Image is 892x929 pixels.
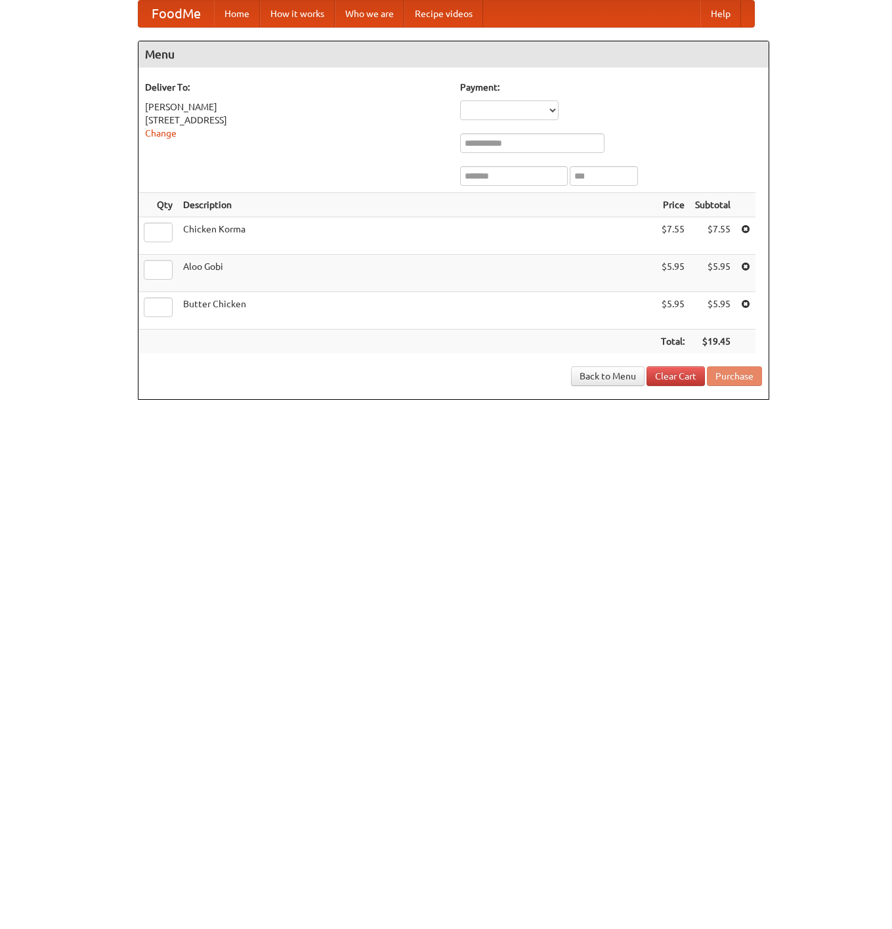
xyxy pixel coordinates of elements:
[571,366,645,386] a: Back to Menu
[178,292,656,330] td: Butter Chicken
[656,292,690,330] td: $5.95
[145,128,177,139] a: Change
[404,1,483,27] a: Recipe videos
[178,255,656,292] td: Aloo Gobi
[656,330,690,354] th: Total:
[690,255,736,292] td: $5.95
[690,217,736,255] td: $7.55
[145,81,447,94] h5: Deliver To:
[656,217,690,255] td: $7.55
[460,81,762,94] h5: Payment:
[690,330,736,354] th: $19.45
[145,114,447,127] div: [STREET_ADDRESS]
[138,1,214,27] a: FoodMe
[656,255,690,292] td: $5.95
[335,1,404,27] a: Who we are
[214,1,260,27] a: Home
[145,100,447,114] div: [PERSON_NAME]
[690,292,736,330] td: $5.95
[690,193,736,217] th: Subtotal
[138,193,178,217] th: Qty
[260,1,335,27] a: How it works
[647,366,705,386] a: Clear Cart
[707,366,762,386] button: Purchase
[178,193,656,217] th: Description
[138,41,769,68] h4: Menu
[656,193,690,217] th: Price
[700,1,741,27] a: Help
[178,217,656,255] td: Chicken Korma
